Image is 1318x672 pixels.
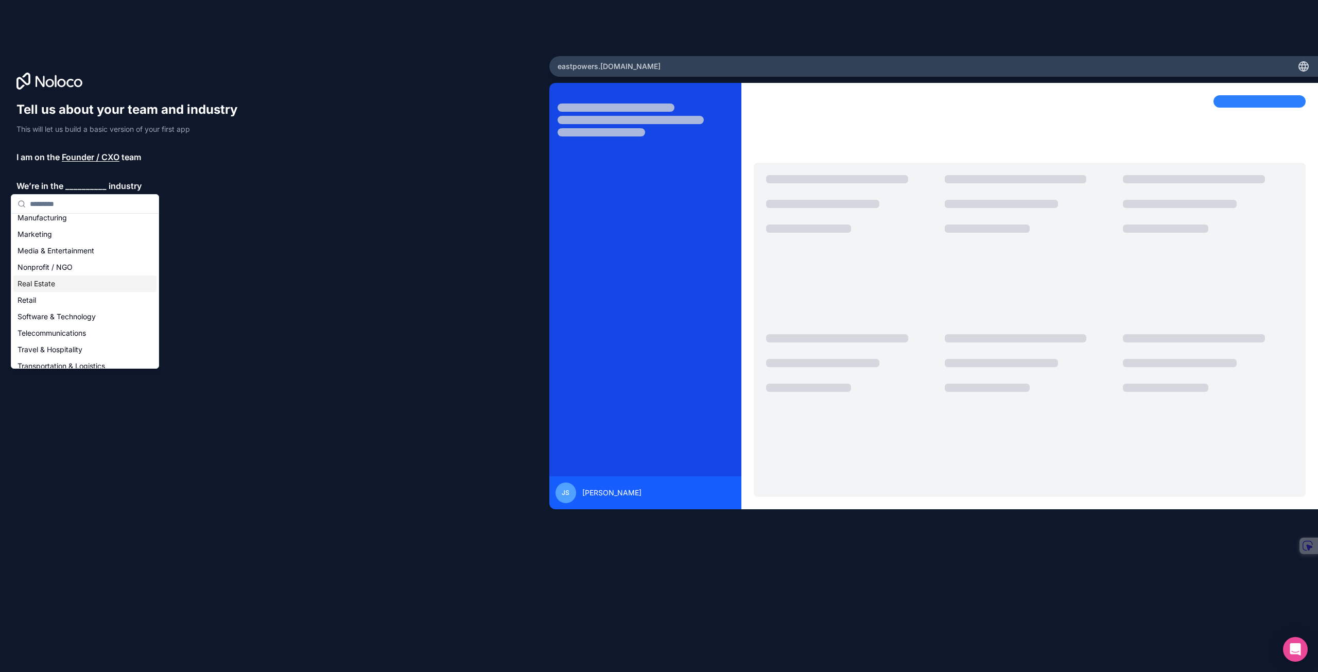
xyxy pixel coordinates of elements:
div: Manufacturing [13,210,157,226]
p: This will let us build a basic version of your first app [16,124,247,134]
div: Nonprofit / NGO [13,259,157,275]
span: [PERSON_NAME] [582,488,641,498]
div: Telecommunications [13,325,157,341]
span: Founder / CXO [62,151,119,163]
h1: Tell us about your team and industry [16,101,247,118]
div: Marketing [13,226,157,243]
div: Travel & Hospitality [13,341,157,358]
div: Media & Entertainment [13,243,157,259]
span: __________ [65,180,107,192]
span: JS [562,489,569,497]
span: I am on the [16,151,60,163]
div: Real Estate [13,275,157,292]
span: industry [109,180,142,192]
span: team [122,151,141,163]
div: Retail [13,292,157,308]
span: We’re in the [16,180,63,192]
div: Open Intercom Messenger [1283,637,1308,662]
span: eastpowers .[DOMAIN_NAME] [558,61,661,72]
div: Software & Technology [13,308,157,325]
div: Transportation & Logistics [13,358,157,374]
div: Suggestions [11,214,159,368]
